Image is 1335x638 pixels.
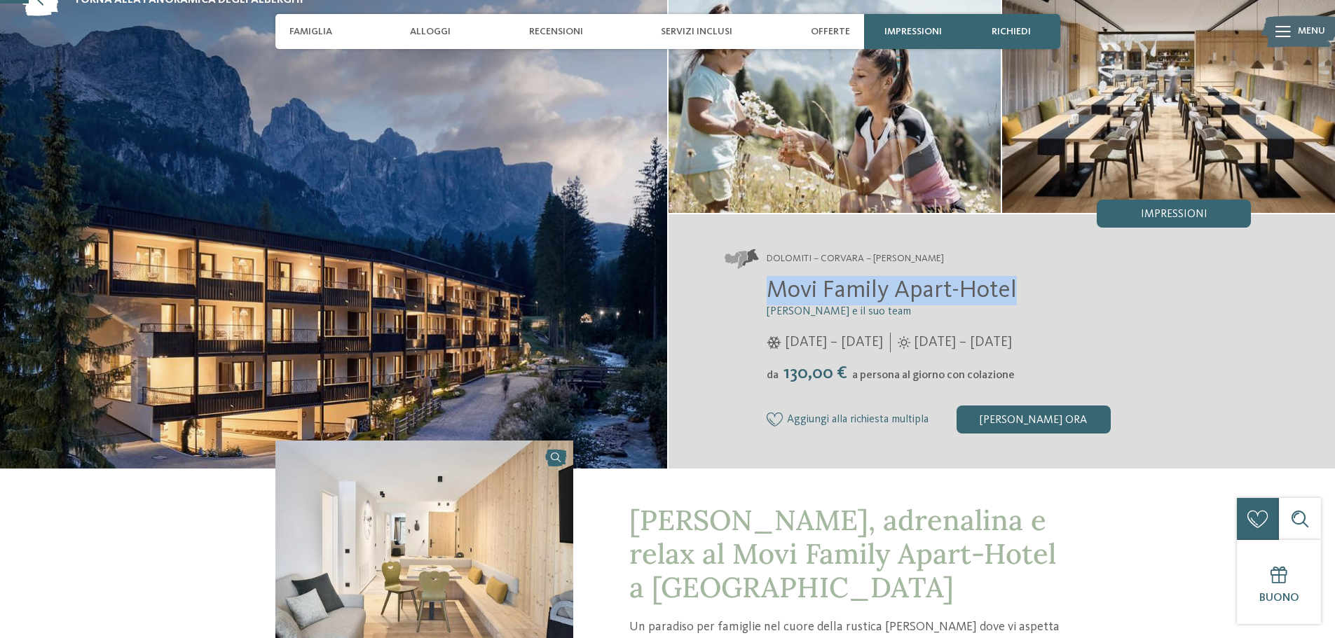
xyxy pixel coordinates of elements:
[811,26,850,38] span: Offerte
[914,333,1012,352] span: [DATE] – [DATE]
[767,306,911,317] span: [PERSON_NAME] e il suo team
[785,333,883,352] span: [DATE] – [DATE]
[529,26,583,38] span: Recensioni
[410,26,451,38] span: Alloggi
[289,26,332,38] span: Famiglia
[780,364,851,382] span: 130,00 €
[1141,209,1207,220] span: Impressioni
[767,252,944,266] span: Dolomiti – Corvara – [PERSON_NAME]
[992,26,1031,38] span: richiedi
[767,278,1017,303] span: Movi Family Apart-Hotel
[787,414,929,427] span: Aggiungi alla richiesta multipla
[898,336,910,349] i: Orari d'apertura estate
[852,370,1015,381] span: a persona al giorno con colazione
[767,336,781,349] i: Orari d'apertura inverno
[767,370,779,381] span: da
[1237,540,1321,624] a: Buono
[884,26,942,38] span: Impressioni
[1259,592,1299,604] span: Buono
[629,502,1056,605] span: [PERSON_NAME], adrenalina e relax al Movi Family Apart-Hotel a [GEOGRAPHIC_DATA]
[661,26,732,38] span: Servizi inclusi
[957,405,1111,434] div: [PERSON_NAME] ora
